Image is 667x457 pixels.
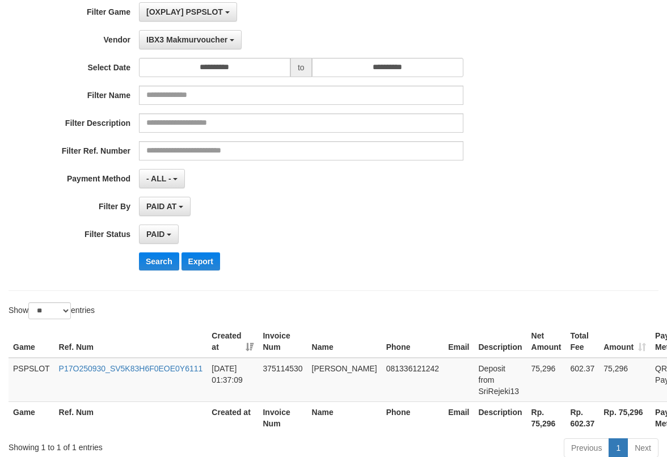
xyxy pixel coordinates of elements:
[290,58,312,77] span: to
[307,358,382,402] td: [PERSON_NAME]
[9,302,95,319] label: Show entries
[146,202,176,211] span: PAID AT
[258,358,307,402] td: 375114530
[527,401,566,434] th: Rp. 75,296
[139,197,191,216] button: PAID AT
[54,325,208,358] th: Ref. Num
[207,358,258,402] td: [DATE] 01:37:09
[444,325,474,358] th: Email
[54,401,208,434] th: Ref. Num
[474,358,527,402] td: Deposit from SriRejeki13
[139,169,185,188] button: - ALL -
[527,358,566,402] td: 75,296
[474,325,527,358] th: Description
[139,225,179,244] button: PAID
[444,401,474,434] th: Email
[258,325,307,358] th: Invoice Num
[146,230,164,239] span: PAID
[599,358,651,402] td: 75,296
[146,35,227,44] span: IBX3 Makmurvoucher
[382,401,444,434] th: Phone
[139,252,179,270] button: Search
[9,325,54,358] th: Game
[599,401,651,434] th: Rp. 75,296
[307,401,382,434] th: Name
[565,325,599,358] th: Total Fee
[382,325,444,358] th: Phone
[28,302,71,319] select: Showentries
[9,437,269,453] div: Showing 1 to 1 of 1 entries
[139,30,242,49] button: IBX3 Makmurvoucher
[474,401,527,434] th: Description
[9,358,54,402] td: PSPSLOT
[59,364,203,373] a: P17O250930_SV5K83H6F0EOE0Y6111
[565,401,599,434] th: Rp. 602.37
[207,325,258,358] th: Created at: activate to sort column ascending
[146,174,171,183] span: - ALL -
[527,325,566,358] th: Net Amount
[146,7,223,16] span: [OXPLAY] PSPSLOT
[382,358,444,402] td: 081336121242
[9,401,54,434] th: Game
[207,401,258,434] th: Created at
[258,401,307,434] th: Invoice Num
[599,325,651,358] th: Amount: activate to sort column ascending
[139,2,237,22] button: [OXPLAY] PSPSLOT
[181,252,220,270] button: Export
[307,325,382,358] th: Name
[565,358,599,402] td: 602.37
